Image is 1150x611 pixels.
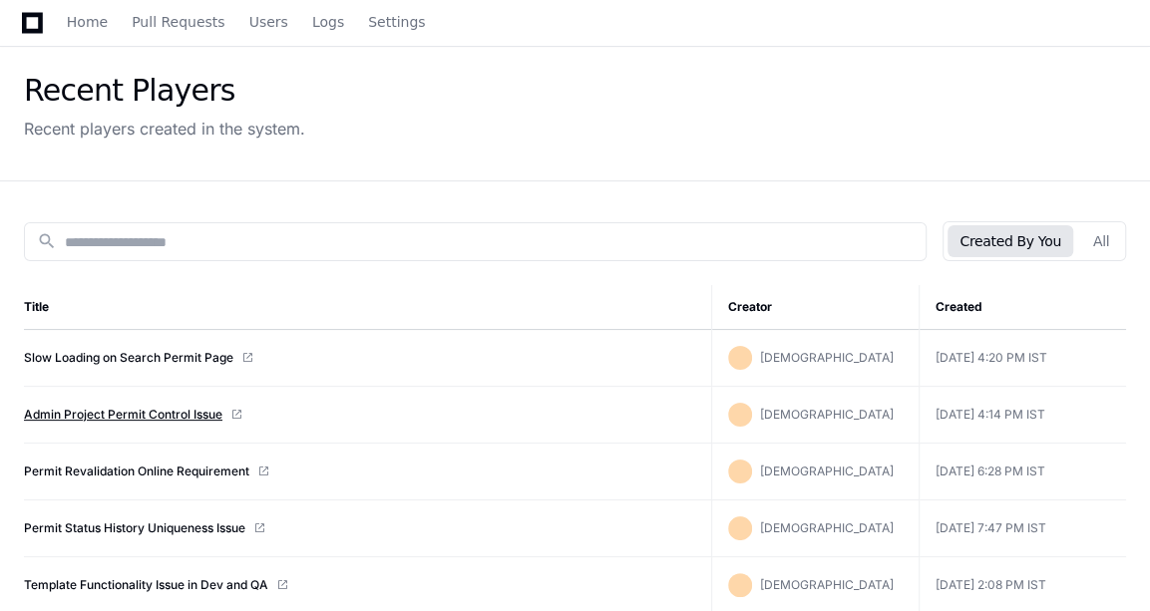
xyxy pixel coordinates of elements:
mat-icon: search [37,231,57,251]
th: Title [24,285,711,330]
td: [DATE] 7:47 PM IST [919,500,1126,557]
td: [DATE] 4:14 PM IST [919,387,1126,444]
a: Template Functionality Issue in Dev and QA [24,577,268,593]
button: Created By You [948,225,1072,257]
div: Recent Players [24,73,305,109]
span: Pull Requests [132,16,224,28]
span: Users [249,16,288,28]
button: All [1081,225,1121,257]
div: Recent players created in the system. [24,117,305,141]
span: [DEMOGRAPHIC_DATA] [760,407,894,422]
a: Permit Revalidation Online Requirement [24,463,249,479]
span: [DEMOGRAPHIC_DATA] [760,520,894,535]
span: [DEMOGRAPHIC_DATA] [760,577,894,592]
a: Permit Status History Uniqueness Issue [24,520,245,536]
th: Creator [711,285,919,330]
span: [DEMOGRAPHIC_DATA] [760,350,894,365]
span: Logs [312,16,344,28]
a: Admin Project Permit Control Issue [24,407,222,423]
a: Slow Loading on Search Permit Page [24,350,233,366]
th: Created [919,285,1126,330]
span: [DEMOGRAPHIC_DATA] [760,463,894,478]
span: Settings [368,16,425,28]
td: [DATE] 4:20 PM IST [919,330,1126,387]
td: [DATE] 6:28 PM IST [919,444,1126,500]
span: Home [67,16,108,28]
